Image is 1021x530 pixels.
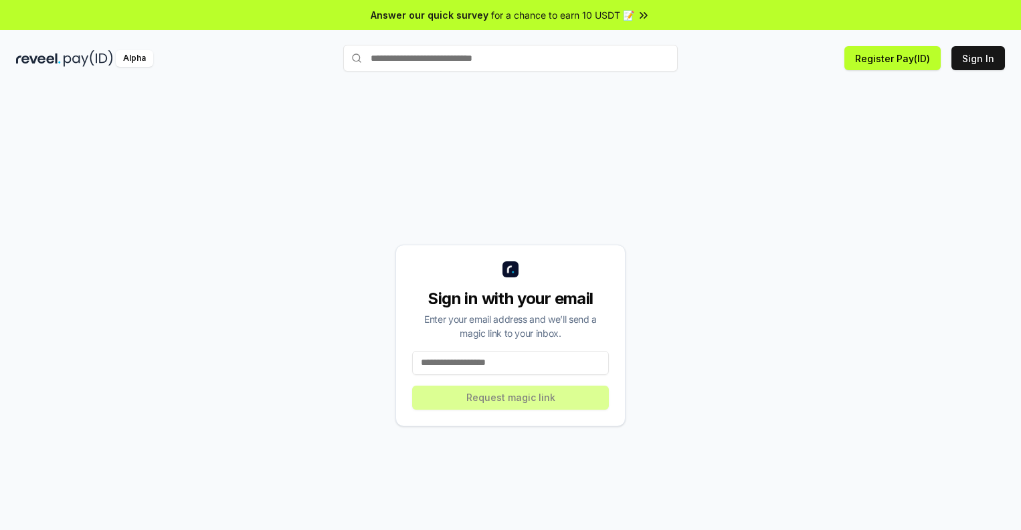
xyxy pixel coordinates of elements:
img: logo_small [502,261,519,277]
button: Register Pay(ID) [844,46,941,70]
div: Enter your email address and we’ll send a magic link to your inbox. [412,312,609,340]
span: Answer our quick survey [371,8,488,22]
img: reveel_dark [16,50,61,67]
span: for a chance to earn 10 USDT 📝 [491,8,634,22]
button: Sign In [951,46,1005,70]
img: pay_id [64,50,113,67]
div: Alpha [116,50,153,67]
div: Sign in with your email [412,288,609,309]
